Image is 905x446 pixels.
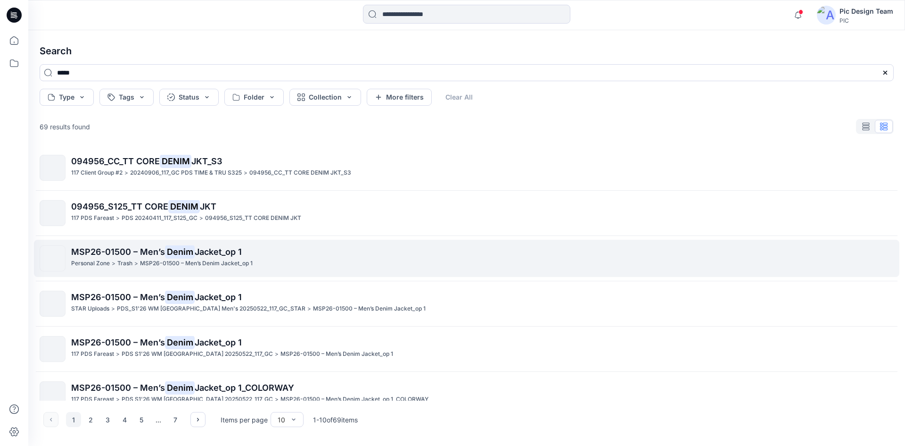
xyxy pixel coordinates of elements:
[122,213,197,223] p: PDS 20240411_117_S125_GC
[165,290,195,303] mark: Denim
[99,89,154,106] button: Tags
[289,89,361,106] button: Collection
[191,156,222,166] span: JKT_S3
[117,412,132,427] button: 4
[71,292,165,302] span: MSP26-01500 – Men’s
[221,415,268,425] p: Items per page
[71,259,110,269] p: Personal Zone
[151,412,166,427] div: ...
[195,383,294,393] span: Jacket_op 1_COLORWAY
[71,383,165,393] span: MSP26-01500 – Men’s
[165,381,195,394] mark: Denim
[275,349,279,359] p: >
[280,395,428,404] p: MSP26-01500 – Men’s Denim Jacket_op 1_COLORWAY
[130,168,242,178] p: 20240906_117_GC PDS TIME & TRU S325
[71,168,123,178] p: 117 Client Group #2
[200,202,216,211] span: JKT
[165,245,195,258] mark: Denim
[205,213,301,223] p: 094956_S125_TT CORE DENIM JKT
[195,247,242,257] span: Jacket_op 1
[34,376,899,413] a: MSP26-01500 – Men’sDenimJacket_op 1_COLORWAY117 PDS Fareast>PDS S1'26 WM [GEOGRAPHIC_DATA] 202505...
[817,6,836,25] img: avatar
[195,292,242,302] span: Jacket_op 1
[34,240,899,277] a: MSP26-01500 – Men’sDenimJacket_op 1Personal Zone>Trash>MSP26-01500 – Men’s Denim Jacket_op 1
[32,38,901,64] h4: Search
[199,213,203,223] p: >
[116,395,120,404] p: >
[66,412,81,427] button: 1
[71,395,114,404] p: 117 PDS Fareast
[124,168,128,178] p: >
[71,337,165,347] span: MSP26-01500 – Men’s
[100,412,115,427] button: 3
[71,349,114,359] p: 117 PDS Fareast
[34,194,899,232] a: 094956_S125_TT COREDENIMJKT117 PDS Fareast>PDS 20240411_117_S125_GC>094956_S125_TT CORE DENIM JKT
[244,168,247,178] p: >
[111,304,115,314] p: >
[122,349,273,359] p: PDS S1'26 WM USA 20250522_117_GC
[134,412,149,427] button: 5
[313,304,426,314] p: MSP26-01500 – Men’s Denim Jacket_op 1
[195,337,242,347] span: Jacket_op 1
[83,412,98,427] button: 2
[34,330,899,368] a: MSP26-01500 – Men’sDenimJacket_op 1117 PDS Fareast>PDS S1'26 WM [GEOGRAPHIC_DATA] 20250522_117_GC...
[40,89,94,106] button: Type
[34,285,899,322] a: MSP26-01500 – Men’sDenimJacket_op 1STAR Uploads>PDS_S1'26 WM [GEOGRAPHIC_DATA] Men's 20250522_117...
[116,349,120,359] p: >
[71,304,109,314] p: STAR Uploads
[165,336,195,349] mark: Denim
[71,247,165,257] span: MSP26-01500 – Men’s
[168,412,183,427] button: 7
[160,154,191,168] mark: DENIM
[71,156,160,166] span: 094956_CC_TT CORE
[71,213,114,223] p: 117 PDS Fareast
[134,259,138,269] p: >
[367,89,432,106] button: More filters
[34,149,899,186] a: 094956_CC_TT COREDENIMJKT_S3117 Client Group #2>20240906_117_GC PDS TIME & TRU S325>094956_CC_TT ...
[117,259,132,269] p: Trash
[40,122,90,132] p: 69 results found
[839,6,893,17] div: Pic Design Team
[249,168,351,178] p: 094956_CC_TT CORE DENIM JKT_S3
[280,349,393,359] p: MSP26-01500 – Men’s Denim Jacket_op 1
[275,395,279,404] p: >
[117,304,305,314] p: PDS_S1'26 WM USA Men's 20250522_117_GC_STAR
[168,200,200,213] mark: DENIM
[112,259,115,269] p: >
[224,89,284,106] button: Folder
[307,304,311,314] p: >
[71,202,168,211] span: 094956_S125_TT CORE
[278,415,285,425] div: 10
[313,415,358,425] p: 1 - 10 of 69 items
[122,395,273,404] p: PDS S1'26 WM USA 20250522_117_GC
[839,17,893,24] div: PIC
[159,89,219,106] button: Status
[140,259,253,269] p: MSP26-01500 – Men’s Denim Jacket_op 1
[116,213,120,223] p: >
